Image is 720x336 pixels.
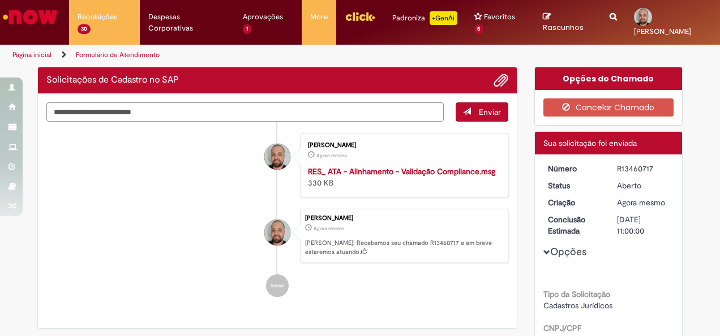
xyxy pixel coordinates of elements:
[314,225,344,232] time: 29/08/2025 08:21:34
[543,98,674,117] button: Cancelar Chamado
[308,142,496,149] div: [PERSON_NAME]
[543,12,593,33] a: Rascunhos
[456,102,508,122] button: Enviar
[8,45,472,66] ul: Trilhas de página
[535,67,683,90] div: Opções do Chamado
[543,323,581,333] b: CNPJ/CPF
[617,180,670,191] div: Aberto
[345,8,375,25] img: click_logo_yellow_360x200.png
[148,11,226,34] span: Despesas Corporativas
[46,102,444,121] textarea: Digite sua mensagem aqui...
[539,197,609,208] dt: Criação
[617,197,670,208] div: 29/08/2025 08:21:34
[494,73,508,88] button: Adicionar anexos
[12,50,52,59] a: Página inicial
[539,214,609,236] dt: Conclusão Estimada
[474,24,484,34] span: 5
[617,197,665,208] span: Agora mesmo
[308,166,496,188] div: 330 KB
[543,300,612,311] span: Cadastros Jurídicos
[543,22,584,33] span: Rascunhos
[430,11,457,25] p: +GenAi
[484,11,515,23] span: Favoritos
[305,215,502,222] div: [PERSON_NAME]
[305,239,502,256] p: [PERSON_NAME]! Recebemos seu chamado R13460717 e em breve estaremos atuando.
[543,138,637,148] span: Sua solicitação foi enviada
[78,24,91,34] span: 30
[243,11,283,23] span: Aprovações
[264,144,290,170] div: Pedro Rosa de Moraes
[46,122,508,308] ul: Histórico de tíquete
[1,6,59,28] img: ServiceNow
[617,197,665,208] time: 29/08/2025 08:21:34
[264,219,290,245] div: Pedro Rosa de Moraes
[539,180,609,191] dt: Status
[617,163,670,174] div: R13460717
[634,27,691,36] span: [PERSON_NAME]
[78,11,117,23] span: Requisições
[308,166,495,176] a: RES_ ATA - Alinhamento - Validação Compliance.msg
[539,163,609,174] dt: Número
[543,289,610,299] b: Tipo da Solicitação
[76,50,160,59] a: Formulário de Atendimento
[310,11,328,23] span: More
[316,152,347,159] time: 29/08/2025 08:21:32
[46,75,179,85] h2: Solicitações de Cadastro no SAP Histórico de tíquete
[314,225,344,232] span: Agora mesmo
[243,24,251,34] span: 1
[316,152,347,159] span: Agora mesmo
[392,11,457,25] div: Padroniza
[46,209,508,263] li: Pedro Rosa de Moraes
[479,107,501,117] span: Enviar
[617,214,670,236] div: [DATE] 11:00:00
